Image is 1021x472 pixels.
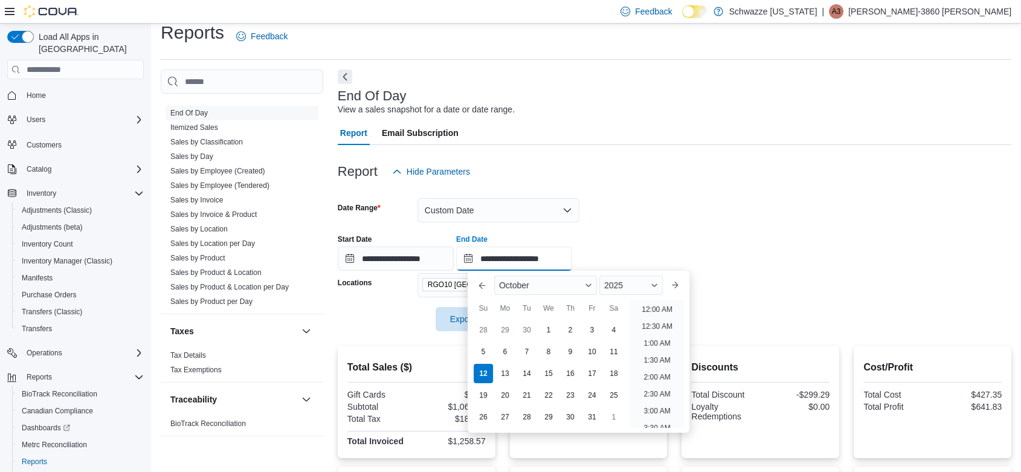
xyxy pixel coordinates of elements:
[347,390,414,399] div: Gift Cards
[347,402,414,412] div: Subtotal
[12,436,149,453] button: Metrc Reconciliation
[22,346,67,360] button: Operations
[251,30,288,42] span: Feedback
[495,407,515,427] div: day-27
[17,322,57,336] a: Transfers
[829,4,843,19] div: Alexis-3860 Shoope
[17,438,92,452] a: Metrc Reconciliation
[582,342,602,361] div: day-10
[517,342,536,361] div: day-7
[12,453,149,470] button: Reports
[170,325,297,337] button: Taxes
[561,320,580,340] div: day-2
[22,324,52,334] span: Transfers
[582,364,602,383] div: day-17
[639,387,675,401] li: 2:30 AM
[935,390,1002,399] div: $427.35
[763,390,829,399] div: -$299.29
[407,166,470,178] span: Hide Parameters
[848,4,1011,19] p: [PERSON_NAME]-3860 [PERSON_NAME]
[22,273,53,283] span: Manifests
[340,121,367,145] span: Report
[22,137,144,152] span: Customers
[863,390,930,399] div: Total Cost
[604,386,623,405] div: day-25
[170,210,257,219] a: Sales by Invoice & Product
[691,390,758,399] div: Total Discount
[17,454,144,469] span: Reports
[12,236,149,253] button: Inventory Count
[17,438,144,452] span: Metrc Reconciliation
[17,237,144,251] span: Inventory Count
[495,364,515,383] div: day-13
[639,421,675,435] li: 3:30 AM
[582,407,602,427] div: day-31
[17,203,144,218] span: Adjustments (Classic)
[935,402,1002,412] div: $641.83
[170,366,222,374] a: Tax Exemptions
[22,88,51,103] a: Home
[17,404,144,418] span: Canadian Compliance
[863,360,1002,375] h2: Cost/Profit
[763,402,829,412] div: $0.00
[170,365,222,375] span: Tax Exemptions
[17,220,144,234] span: Adjustments (beta)
[443,307,496,331] span: Export
[582,386,602,405] div: day-24
[419,402,485,412] div: $1,069.18
[539,342,558,361] div: day-8
[161,106,323,314] div: Sales
[517,299,536,318] div: Tu
[170,225,228,233] a: Sales by Location
[494,276,597,295] div: Button. Open the month selector. October is currently selected.
[12,386,149,402] button: BioTrack Reconciliation
[17,220,88,234] a: Adjustments (beta)
[170,419,246,428] a: BioTrack Reconciliation
[170,254,225,262] a: Sales by Product
[27,140,62,150] span: Customers
[2,86,149,104] button: Home
[456,234,488,244] label: End Date
[12,202,149,219] button: Adjustments (Classic)
[474,407,493,427] div: day-26
[338,234,372,244] label: Start Date
[170,109,208,117] a: End Of Day
[17,305,144,319] span: Transfers (Classic)
[170,393,217,406] h3: Traceability
[639,370,675,384] li: 2:00 AM
[170,282,289,292] span: Sales by Product & Location per Day
[604,364,623,383] div: day-18
[27,348,62,358] span: Operations
[474,342,493,361] div: day-5
[665,276,684,295] button: Next month
[12,303,149,320] button: Transfers (Classic)
[231,24,292,48] a: Feedback
[604,342,623,361] div: day-11
[604,299,623,318] div: Sa
[170,268,262,277] a: Sales by Product & Location
[22,239,73,249] span: Inventory Count
[495,342,515,361] div: day-6
[170,123,218,132] a: Itemized Sales
[582,299,602,318] div: Fr
[27,91,46,100] span: Home
[639,404,675,418] li: 3:00 AM
[604,407,623,427] div: day-1
[338,203,381,213] label: Date Range
[17,271,144,285] span: Manifests
[832,4,841,19] span: A3
[517,407,536,427] div: day-28
[27,115,45,124] span: Users
[17,387,144,401] span: BioTrack Reconciliation
[170,351,206,360] span: Tax Details
[22,370,144,384] span: Reports
[517,364,536,383] div: day-14
[170,137,243,147] span: Sales by Classification
[22,205,92,215] span: Adjustments (Classic)
[347,360,486,375] h2: Total Sales ($)
[604,320,623,340] div: day-4
[161,348,323,382] div: Taxes
[495,299,515,318] div: Mo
